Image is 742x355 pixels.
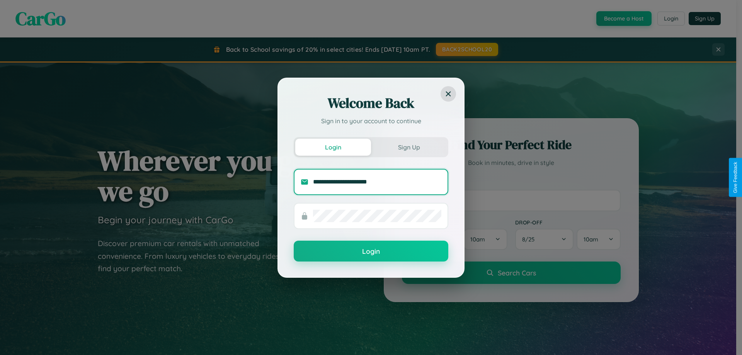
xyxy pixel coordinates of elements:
[294,241,448,262] button: Login
[371,139,447,156] button: Sign Up
[294,116,448,126] p: Sign in to your account to continue
[733,162,738,193] div: Give Feedback
[295,139,371,156] button: Login
[294,94,448,112] h2: Welcome Back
